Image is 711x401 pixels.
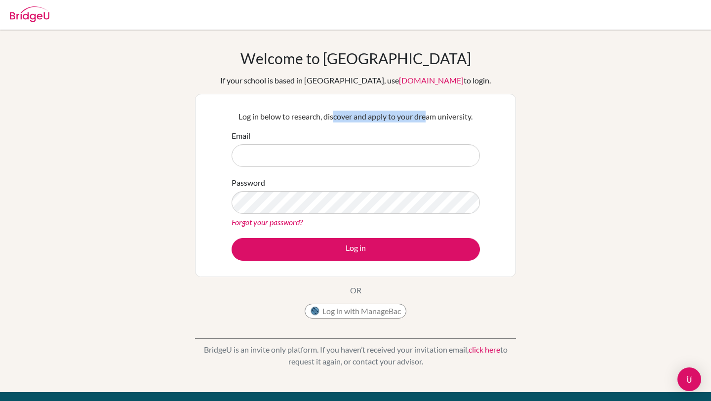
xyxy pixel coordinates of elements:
[220,75,491,86] div: If your school is based in [GEOGRAPHIC_DATA], use to login.
[232,217,303,227] a: Forgot your password?
[232,130,250,142] label: Email
[469,345,500,354] a: click here
[350,284,361,296] p: OR
[305,304,406,319] button: Log in with ManageBac
[232,111,480,122] p: Log in below to research, discover and apply to your dream university.
[232,238,480,261] button: Log in
[10,6,49,22] img: Bridge-U
[677,367,701,391] div: Open Intercom Messenger
[240,49,471,67] h1: Welcome to [GEOGRAPHIC_DATA]
[232,177,265,189] label: Password
[195,344,516,367] p: BridgeU is an invite only platform. If you haven’t received your invitation email, to request it ...
[399,76,464,85] a: [DOMAIN_NAME]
